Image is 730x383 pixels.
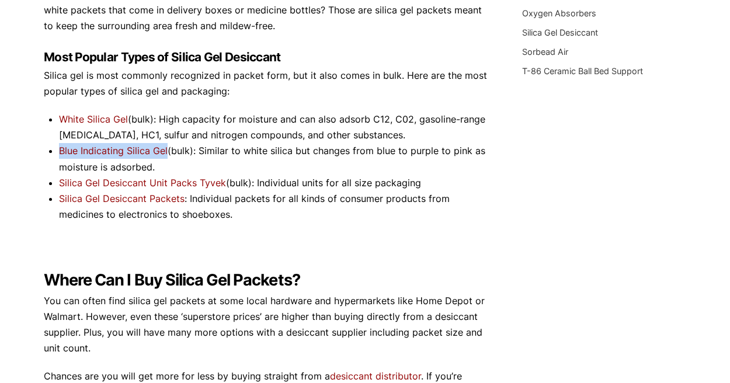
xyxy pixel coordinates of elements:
li: (bulk): High capacity for moisture and can also adsorb C12, C02, gasoline-range [MEDICAL_DATA], H... [59,112,490,143]
a: White Silica Gel [59,113,128,125]
a: T-86 Ceramic Ball Bed Support [522,66,643,76]
li: (bulk): Similar to white silica but changes from blue to purple to pink as moisture is adsorbed. [59,143,490,175]
a: Sorbead Air [522,47,568,57]
li: (bulk): Individual units for all size packaging [59,175,490,191]
h2: Where Can I Buy Silica Gel Packets? [44,271,491,290]
a: desiccant distributor [330,370,421,382]
a: Silica Gel Desiccant Unit Packs Tyvek [59,177,226,189]
li: : Individual packets for all kinds of consumer products from medicines to electronics to shoeboxes. [59,191,490,222]
a: Silica Gel Desiccant [522,27,598,37]
p: Silica gel is most commonly recognized in packet form, but it also comes in bulk. Here are the mo... [44,68,491,99]
a: Oxygen Absorbers [522,8,596,18]
h3: Most Popular Types of Silica Gel Desiccant [44,49,491,65]
a: Silica Gel Desiccant Packets [59,193,185,204]
a: Blue Indicating Silica Gel [59,145,168,156]
p: You can often find silica gel packets at some local hardware and hypermarkets like Home Depot or ... [44,293,491,357]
